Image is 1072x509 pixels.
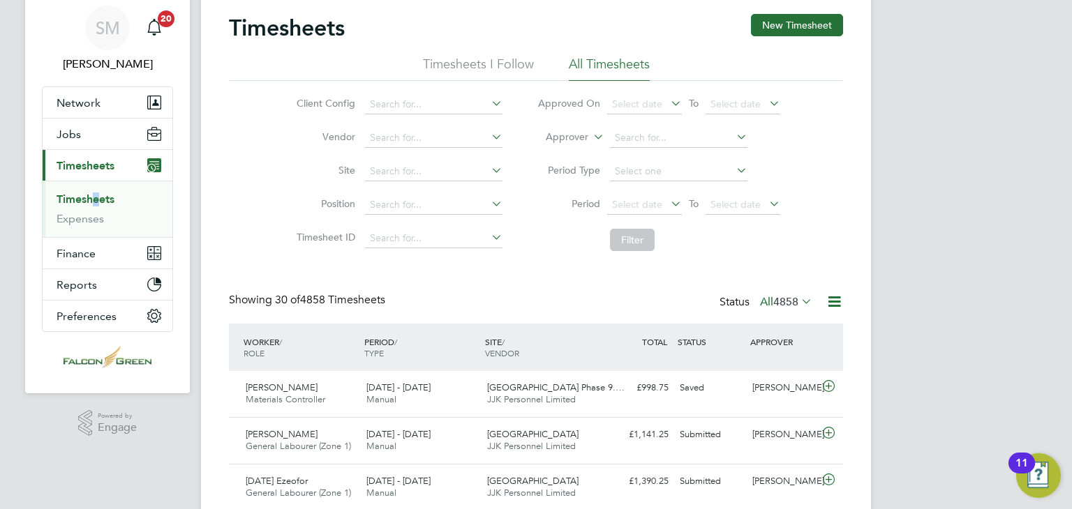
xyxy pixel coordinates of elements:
span: [PERSON_NAME] [246,381,318,393]
span: General Labourer (Zone 1) [246,487,351,499]
span: Select date [710,98,761,110]
span: [PERSON_NAME] [246,428,318,440]
input: Search for... [365,162,502,181]
input: Search for... [610,128,747,148]
span: Manual [366,487,396,499]
span: Preferences [57,310,117,323]
button: Open Resource Center, 11 new notifications [1016,453,1061,498]
span: Finance [57,247,96,260]
button: Filter [610,229,655,251]
button: Preferences [43,301,172,331]
input: Search for... [365,128,502,148]
div: Submitted [674,470,747,493]
label: All [760,295,812,309]
span: [DATE] Ezeofor [246,475,308,487]
img: falcongreen-logo-retina.png [64,346,151,368]
span: [GEOGRAPHIC_DATA] [487,428,579,440]
div: Showing [229,293,388,307]
span: Select date [612,198,662,211]
div: WORKER [240,329,361,365]
div: SITE [482,329,602,365]
input: Search for... [365,95,502,114]
span: General Labourer (Zone 1) [246,440,351,452]
button: Finance [43,238,172,268]
div: Timesheets [43,181,172,237]
div: 11 [1015,463,1028,481]
div: Status [720,293,815,312]
span: Reports [57,278,97,291]
span: 4858 [773,295,798,309]
div: £1,141.25 [602,423,674,446]
a: Timesheets [57,192,114,206]
span: TOTAL [642,336,667,347]
span: Manual [366,393,396,405]
label: Period [537,197,600,210]
a: 20 [140,6,168,50]
span: To [685,94,703,112]
div: APPROVER [747,329,819,354]
span: Network [57,96,100,109]
span: Select date [612,98,662,110]
label: Approver [526,130,588,144]
span: [DATE] - [DATE] [366,428,431,440]
label: Client Config [292,97,355,109]
span: 4858 Timesheets [275,293,385,307]
input: Search for... [365,195,502,215]
div: PERIOD [361,329,482,365]
a: Powered byEngage [78,410,137,436]
label: Approved On [537,97,600,109]
label: Site [292,164,355,176]
span: JJK Personnel Limited [487,487,576,499]
span: Powered by [98,410,137,422]
span: / [394,336,397,347]
div: £1,390.25 [602,470,674,493]
span: [DATE] - [DATE] [366,381,431,393]
div: Saved [674,377,747,400]
span: Timesheets [57,159,114,172]
span: Manual [366,440,396,452]
span: Select date [710,198,761,211]
span: [DATE] - [DATE] [366,475,431,487]
li: All Timesheets [569,56,650,81]
span: Engage [98,422,137,434]
span: JJK Personnel Limited [487,440,576,452]
span: ROLE [244,347,265,358]
label: Timesheet ID [292,231,355,243]
span: Shauna McNelis [42,56,173,73]
span: Jobs [57,128,81,141]
div: [PERSON_NAME] [747,377,819,400]
button: Timesheets [43,150,172,181]
span: / [502,336,505,347]
div: [PERSON_NAME] [747,423,819,446]
h2: Timesheets [229,14,345,42]
label: Vendor [292,130,355,143]
span: 30 of [275,293,300,307]
div: Submitted [674,423,747,446]
li: Timesheets I Follow [423,56,534,81]
label: Period Type [537,164,600,176]
div: [PERSON_NAME] [747,470,819,493]
span: 20 [158,10,174,27]
label: Position [292,197,355,210]
span: VENDOR [485,347,519,358]
span: JJK Personnel Limited [487,393,576,405]
span: [GEOGRAPHIC_DATA] Phase 9.… [487,381,625,393]
button: Network [43,87,172,118]
a: Go to home page [42,346,173,368]
span: TYPE [364,347,384,358]
button: Jobs [43,119,172,149]
div: £998.75 [602,377,674,400]
div: STATUS [674,329,747,354]
a: SM[PERSON_NAME] [42,6,173,73]
span: To [685,195,703,213]
span: [GEOGRAPHIC_DATA] [487,475,579,487]
span: Materials Controller [246,393,325,405]
button: New Timesheet [751,14,843,36]
a: Expenses [57,212,104,225]
button: Reports [43,269,172,300]
span: SM [96,19,120,37]
span: / [279,336,282,347]
input: Select one [610,162,747,181]
input: Search for... [365,229,502,248]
